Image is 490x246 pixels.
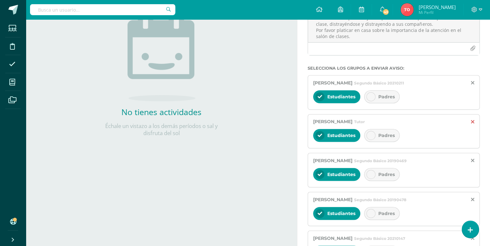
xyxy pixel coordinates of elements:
span: [PERSON_NAME] [313,197,352,202]
textarea: Les comunico que su hijo no aprovechó el tiempo en el período de clase, distrayéndose y distrayen... [308,10,479,42]
span: Segundo Básico 20190469 [354,158,407,163]
span: [PERSON_NAME] [418,4,455,10]
img: no_activities.png [128,10,195,101]
input: Busca un usuario... [30,4,175,15]
span: Estudiantes [327,94,355,100]
span: Estudiantes [327,172,355,177]
span: [PERSON_NAME] [313,158,352,163]
span: Padres [378,172,395,177]
span: Segundo Básico 20210211 [354,81,404,85]
span: 43 [382,8,389,15]
span: Segundo Básico 20210147 [354,236,405,241]
span: [PERSON_NAME] [313,235,352,241]
span: Padres [378,94,395,100]
span: Segundo Básico 20190478 [354,197,406,202]
span: Mi Perfil [418,10,455,15]
p: Échale un vistazo a los demás períodos o sal y disfruta del sol [97,123,226,137]
span: Tutor [354,119,365,124]
span: Padres [378,211,395,216]
span: Padres [378,133,395,138]
span: Estudiantes [327,211,355,216]
h2: No tienes actividades [97,106,226,117]
label: Selecciona los grupos a enviar aviso : [308,66,480,71]
span: [PERSON_NAME] [313,80,352,86]
span: Estudiantes [327,133,355,138]
span: [PERSON_NAME] [313,119,352,124]
img: ee555c8c968eea5bde0abcdfcbd02b94.png [401,3,413,16]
